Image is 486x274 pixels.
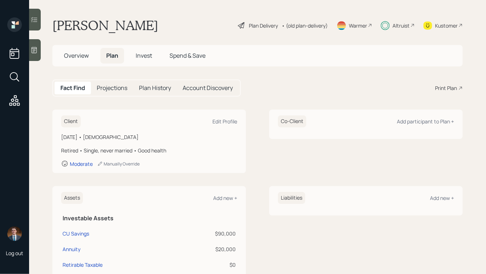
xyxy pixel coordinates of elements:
[435,22,458,29] div: Kustomer
[397,118,454,125] div: Add participant to Plan +
[6,250,23,257] div: Log out
[63,215,236,222] h5: Investable Assets
[349,22,367,29] div: Warmer
[63,245,80,253] div: Annuity
[64,52,89,60] span: Overview
[393,22,410,29] div: Altruist
[435,84,457,92] div: Print Plan
[212,118,237,125] div: Edit Profile
[278,115,306,127] h6: Co-Client
[430,195,454,201] div: Add new +
[70,160,93,167] div: Moderate
[61,133,237,141] div: [DATE] • [DEMOGRAPHIC_DATA]
[63,261,103,269] div: Retirable Taxable
[52,17,158,33] h1: [PERSON_NAME]
[97,85,127,91] h5: Projections
[139,85,171,91] h5: Plan History
[61,115,81,127] h6: Client
[192,245,236,253] div: $20,000
[61,192,83,204] h6: Assets
[7,226,22,241] img: hunter_neumayer.jpg
[183,85,233,91] h5: Account Discovery
[60,85,85,91] h5: Fact Find
[63,230,89,237] div: CU Savings
[192,230,236,237] div: $90,000
[192,261,236,269] div: $0
[282,22,328,29] div: • (old plan-delivery)
[278,192,305,204] h6: Liabilities
[249,22,278,29] div: Plan Delivery
[170,52,206,60] span: Spend & Save
[61,147,237,154] div: Retired • Single, never married • Good health
[97,161,140,167] div: Manually Override
[136,52,152,60] span: Invest
[213,195,237,201] div: Add new +
[106,52,118,60] span: Plan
